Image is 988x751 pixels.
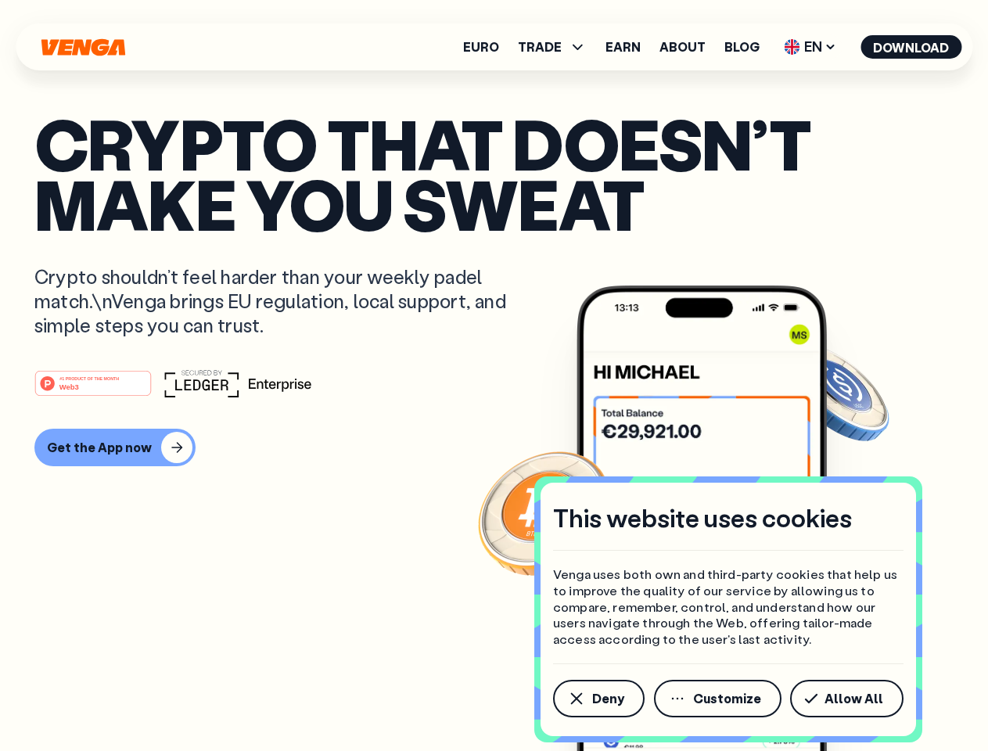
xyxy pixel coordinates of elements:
a: Earn [605,41,641,53]
a: Euro [463,41,499,53]
button: Deny [553,680,645,717]
img: Bitcoin [475,442,616,583]
button: Customize [654,680,781,717]
div: Get the App now [47,440,152,455]
button: Allow All [790,680,904,717]
p: Venga uses both own and third-party cookies that help us to improve the quality of our service by... [553,566,904,648]
tspan: Web3 [59,382,79,390]
h4: This website uses cookies [553,501,852,534]
span: TRADE [518,41,562,53]
a: Blog [724,41,760,53]
span: Customize [693,692,761,705]
img: USDC coin [780,336,893,449]
span: Allow All [825,692,883,705]
span: TRADE [518,38,587,56]
a: About [659,41,706,53]
p: Crypto shouldn’t feel harder than your weekly padel match.\nVenga brings EU regulation, local sup... [34,264,529,338]
span: EN [778,34,842,59]
a: Get the App now [34,429,954,466]
svg: Home [39,38,127,56]
button: Download [860,35,961,59]
p: Crypto that doesn’t make you sweat [34,113,954,233]
a: #1 PRODUCT OF THE MONTHWeb3 [34,379,152,400]
img: flag-uk [784,39,799,55]
span: Deny [592,692,624,705]
button: Get the App now [34,429,196,466]
tspan: #1 PRODUCT OF THE MONTH [59,375,119,380]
